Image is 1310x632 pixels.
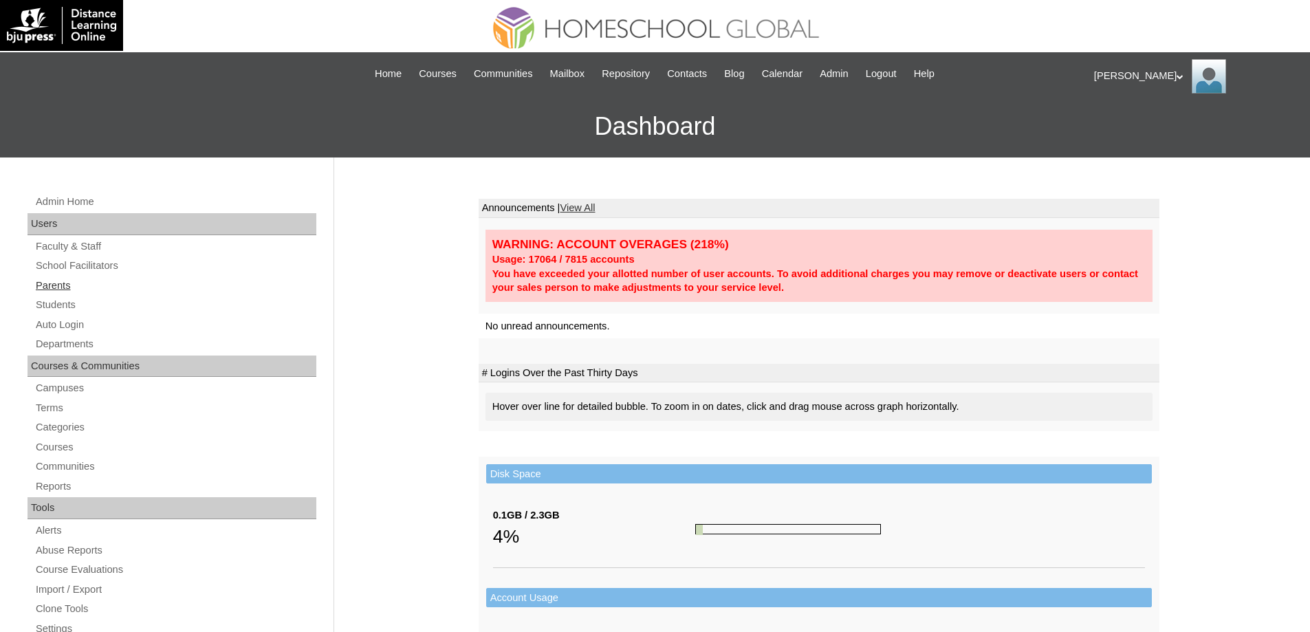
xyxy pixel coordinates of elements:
[419,66,457,82] span: Courses
[34,336,316,353] a: Departments
[34,238,316,255] a: Faculty & Staff
[550,66,585,82] span: Mailbox
[28,213,316,235] div: Users
[866,66,897,82] span: Logout
[1094,59,1296,94] div: [PERSON_NAME]
[34,458,316,475] a: Communities
[493,523,695,550] div: 4%
[34,400,316,417] a: Terms
[34,561,316,578] a: Course Evaluations
[717,66,751,82] a: Blog
[34,600,316,618] a: Clone Tools
[492,237,1146,252] div: WARNING: ACCOUNT OVERAGES (218%)
[914,66,935,82] span: Help
[859,66,904,82] a: Logout
[595,66,657,82] a: Repository
[7,96,1303,157] h3: Dashboard
[485,393,1153,421] div: Hover over line for detailed bubble. To zoom in on dates, click and drag mouse across graph horiz...
[813,66,855,82] a: Admin
[34,296,316,314] a: Students
[492,254,635,265] strong: Usage: 17064 / 7815 accounts
[34,316,316,334] a: Auto Login
[368,66,408,82] a: Home
[34,380,316,397] a: Campuses
[543,66,592,82] a: Mailbox
[1192,59,1226,94] img: Ariane Ebuen
[34,257,316,274] a: School Facilitators
[667,66,707,82] span: Contacts
[479,314,1159,339] td: No unread announcements.
[34,193,316,210] a: Admin Home
[34,542,316,559] a: Abuse Reports
[412,66,463,82] a: Courses
[486,464,1152,484] td: Disk Space
[28,356,316,378] div: Courses & Communities
[34,581,316,598] a: Import / Export
[907,66,941,82] a: Help
[479,364,1159,383] td: # Logins Over the Past Thirty Days
[820,66,849,82] span: Admin
[34,419,316,436] a: Categories
[34,478,316,495] a: Reports
[34,522,316,539] a: Alerts
[479,199,1159,218] td: Announcements |
[602,66,650,82] span: Repository
[493,508,695,523] div: 0.1GB / 2.3GB
[492,267,1146,295] div: You have exceeded your allotted number of user accounts. To avoid additional charges you may remo...
[560,202,595,213] a: View All
[486,588,1152,608] td: Account Usage
[467,66,540,82] a: Communities
[474,66,533,82] span: Communities
[34,277,316,294] a: Parents
[724,66,744,82] span: Blog
[660,66,714,82] a: Contacts
[755,66,809,82] a: Calendar
[28,497,316,519] div: Tools
[375,66,402,82] span: Home
[762,66,803,82] span: Calendar
[34,439,316,456] a: Courses
[7,7,116,44] img: logo-white.png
